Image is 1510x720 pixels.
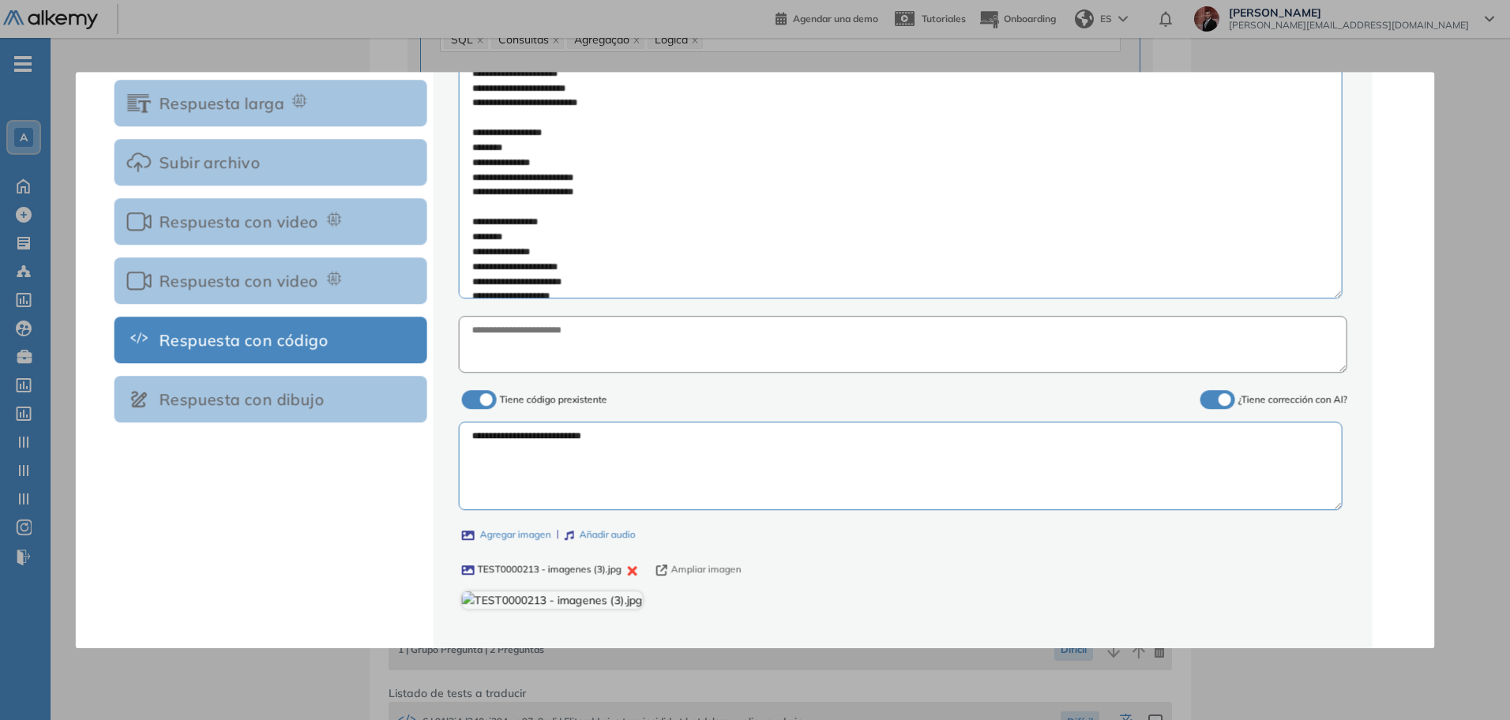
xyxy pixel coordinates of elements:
button: Respuesta con video [115,257,427,304]
button: Respuesta con código [115,317,427,363]
span: ¿Tiene corrección con AI? [1238,393,1347,405]
label: Agregar imagen [462,527,551,542]
label: Añadir audio [565,527,636,542]
span: Tiene código prexistente [500,393,607,405]
button: Ampliar imagen [656,562,742,577]
button: Respuesta larga [115,80,427,126]
img: TEST0000213 - imagenes (3).jpg [462,591,643,609]
button: Subir archivo [115,139,427,186]
div: TEST0000213 - imagenes (3).jpg [462,562,622,577]
button: Respuesta con dibujo [115,376,427,422]
button: Respuesta con video [115,198,427,245]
